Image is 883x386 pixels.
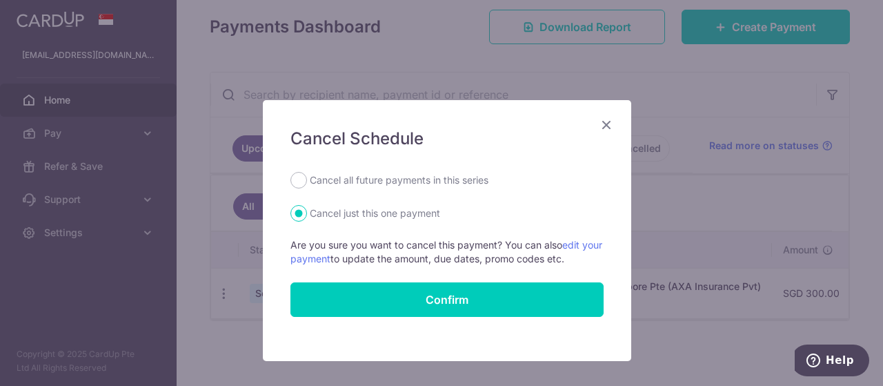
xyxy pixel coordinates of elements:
[598,117,615,133] button: Close
[310,172,488,189] label: Cancel all future payments in this series
[290,282,604,317] button: Confirm
[795,345,869,379] iframe: Opens a widget where you can find more information
[310,205,440,222] label: Cancel just this one payment
[290,238,604,266] p: Are you sure you want to cancel this payment? You can also to update the amount, due dates, promo...
[290,128,604,150] h5: Cancel Schedule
